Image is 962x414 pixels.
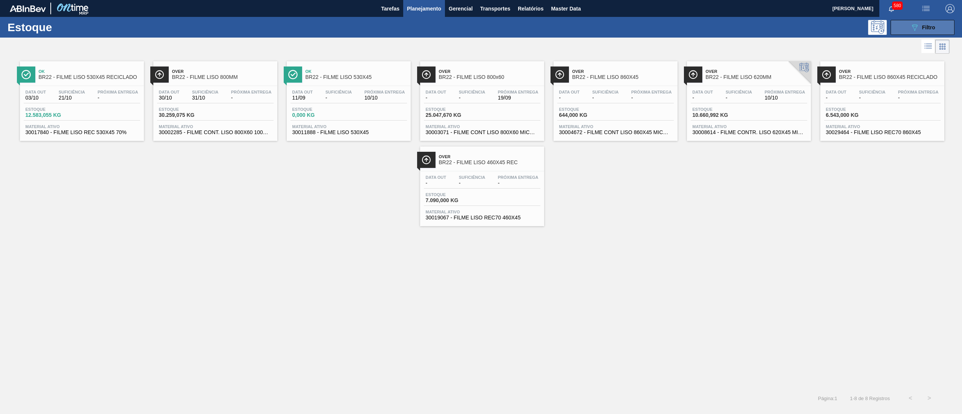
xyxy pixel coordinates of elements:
span: Planejamento [407,4,441,13]
span: Ok [39,69,140,74]
span: Suficiência [192,90,218,94]
span: - [459,180,485,186]
span: Data out [26,90,46,94]
span: - [426,180,446,186]
span: BR22 - FILME LISO 460X45 REC [439,160,540,165]
span: - [559,95,580,101]
button: Filtro [891,20,954,35]
span: 30011888 - FILME LISO 530X45 [292,130,405,135]
img: TNhmsLtSVTkK8tSr43FrP2fwEKptu5GPRR3wAAAABJRU5ErkJggg== [10,5,46,12]
span: Gerencial [449,4,473,13]
span: 30008614 - FILME CONTR. LISO 620X45 MICRAS [693,130,805,135]
span: 6.543,000 KG [826,112,879,118]
span: Relatórios [518,4,543,13]
span: Próxima Entrega [765,90,805,94]
a: ÍconeOverBR22 - FILME LISO 860X45 RECICLADOData out-Suficiência-Próxima Entrega-Estoque6.543,000 ... [815,56,948,141]
span: 03/10 [26,95,46,101]
span: 25.047,670 KG [426,112,478,118]
span: 30017840 - FILME LISO REC 530X45 70% [26,130,138,135]
span: - [859,95,885,101]
span: 30004672 - FILME CONT LISO 860X45 MICRAS [559,130,672,135]
button: Notificações [879,3,903,14]
span: Material ativo [826,124,939,129]
span: Transportes [480,4,510,13]
span: Página : 1 [818,396,837,401]
span: Estoque [426,107,478,112]
span: Estoque [26,107,78,112]
img: Ícone [155,70,164,79]
span: Material ativo [426,124,538,129]
span: Data out [159,90,180,94]
span: 580 [892,2,903,10]
span: - [498,180,538,186]
span: Tarefas [381,4,399,13]
span: - [592,95,619,101]
img: Ícone [288,70,298,79]
span: Data out [693,90,713,94]
a: ÍconeOkBR22 - FILME LISO 530X45Data out11/09Suficiência-Próxima Entrega10/10Estoque0,000 KGMateri... [281,56,414,141]
span: - [631,95,672,101]
span: Próxima Entrega [365,90,405,94]
span: Suficiência [325,90,352,94]
span: Estoque [693,107,745,112]
span: Próxima Entrega [631,90,672,94]
a: ÍconeOverBR22 - FILME LISO 800x60Data out-Suficiência-Próxima Entrega19/09Estoque25.047,670 KGMat... [414,56,548,141]
span: 30029464 - FILME LISO REC70 860X45 [826,130,939,135]
span: Master Data [551,4,581,13]
img: Logout [945,4,954,13]
span: Suficiência [859,90,885,94]
span: Material ativo [693,124,805,129]
span: 19/09 [498,95,538,101]
span: BR22 - FILME LISO 860X45 [572,74,674,80]
span: 31/10 [192,95,218,101]
span: Over [706,69,807,74]
span: Material ativo [559,124,672,129]
span: Material ativo [292,124,405,129]
span: - [231,95,272,101]
span: 30.259,075 KG [159,112,212,118]
span: Over [439,69,540,74]
span: Data out [426,175,446,180]
button: > [920,389,939,408]
span: BR22 - FILME LISO 620MM [706,74,807,80]
span: Over [172,69,274,74]
a: ÍconeOverBR22 - FILME LISO 620MMData out-Suficiência-Próxima Entrega10/10Estoque10.660,992 KGMate... [681,56,815,141]
span: Material ativo [26,124,138,129]
span: Over [839,69,941,74]
span: BR22 - FILME LISO 530X45 [306,74,407,80]
span: Suficiência [459,90,485,94]
span: - [898,95,939,101]
img: Ícone [555,70,564,79]
span: Estoque [426,192,478,197]
span: Próxima Entrega [498,175,538,180]
div: Visão em Lista [921,39,935,54]
img: Ícone [422,155,431,165]
span: BR22 - FILME LISO 530X45 RECICLADO [39,74,140,80]
img: Ícone [422,70,431,79]
span: BR22 - FILME LISO 860X45 RECICLADO [839,74,941,80]
span: - [726,95,752,101]
span: 1 - 8 de 8 Registros [849,396,890,401]
span: Próxima Entrega [98,90,138,94]
button: < [901,389,920,408]
span: - [693,95,713,101]
span: 21/10 [59,95,85,101]
span: Estoque [826,107,879,112]
span: - [826,95,847,101]
span: Over [439,154,540,159]
a: ÍconeOverBR22 - FILME LISO 860X45Data out-Suficiência-Próxima Entrega-Estoque644,000 KGMaterial a... [548,56,681,141]
img: Ícone [21,70,31,79]
span: 30003071 - FILME CONT LISO 800X60 MICRAS [426,130,538,135]
span: Data out [292,90,313,94]
span: Ok [306,69,407,74]
span: 644,000 KG [559,112,612,118]
span: Material ativo [426,210,538,214]
span: 7.090,000 KG [426,198,478,203]
span: 10/10 [765,95,805,101]
span: 30/10 [159,95,180,101]
span: 30019067 - FILME LISO REC70 460X45 [426,215,538,221]
div: Visão em Cards [935,39,950,54]
span: 10.660,992 KG [693,112,745,118]
span: Over [572,69,674,74]
span: Material ativo [159,124,272,129]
